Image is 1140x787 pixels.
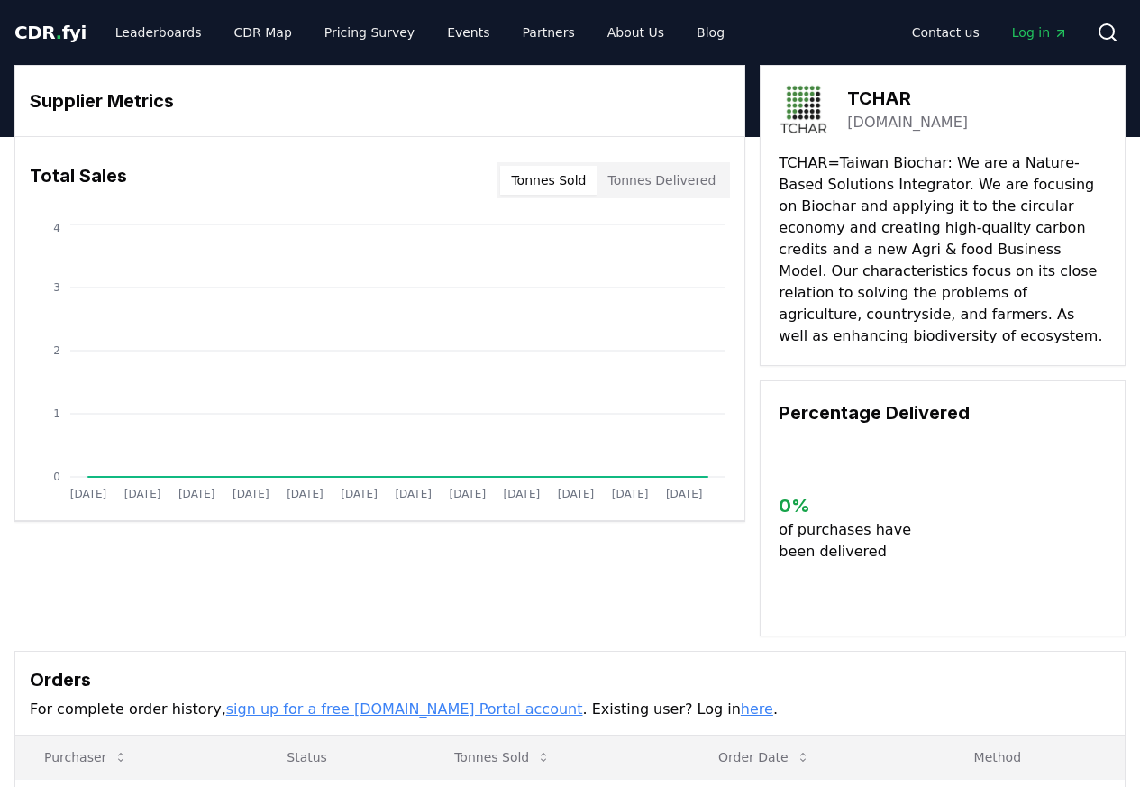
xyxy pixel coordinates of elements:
tspan: [DATE] [504,488,541,500]
tspan: [DATE] [287,488,324,500]
p: of purchases have been delivered [779,519,918,563]
a: here [741,700,773,718]
button: Tonnes Sold [440,739,565,775]
a: About Us [593,16,679,49]
h3: Orders [30,666,1110,693]
a: Blog [682,16,739,49]
a: Partners [508,16,589,49]
tspan: [DATE] [178,488,215,500]
nav: Main [898,16,1082,49]
tspan: 3 [53,281,60,294]
tspan: 2 [53,344,60,357]
h3: TCHAR [847,85,968,112]
a: Log in [998,16,1082,49]
span: . [56,22,62,43]
span: Log in [1012,23,1068,41]
h3: Total Sales [30,162,127,198]
h3: 0 % [779,492,918,519]
tspan: [DATE] [395,488,432,500]
tspan: [DATE] [233,488,269,500]
button: Tonnes Delivered [597,166,726,195]
span: CDR fyi [14,22,87,43]
button: Tonnes Sold [500,166,597,195]
a: [DOMAIN_NAME] [847,112,968,133]
button: Order Date [704,739,825,775]
p: Method [960,748,1110,766]
a: Leaderboards [101,16,216,49]
a: sign up for a free [DOMAIN_NAME] Portal account [226,700,583,718]
a: CDR.fyi [14,20,87,45]
button: Purchaser [30,739,142,775]
tspan: 0 [53,471,60,483]
p: TCHAR=Taiwan Biochar: We are a Nature-Based Solutions Integrator. We are focusing on Biochar and ... [779,152,1107,347]
p: Status [272,748,411,766]
a: Events [433,16,504,49]
a: CDR Map [220,16,306,49]
a: Pricing Survey [310,16,429,49]
h3: Supplier Metrics [30,87,730,114]
img: TCHAR-logo [779,84,829,134]
tspan: [DATE] [666,488,703,500]
h3: Percentage Delivered [779,399,1107,426]
tspan: [DATE] [558,488,595,500]
tspan: [DATE] [70,488,107,500]
p: For complete order history, . Existing user? Log in . [30,699,1110,720]
nav: Main [101,16,739,49]
tspan: 4 [53,222,60,234]
tspan: [DATE] [449,488,486,500]
tspan: [DATE] [124,488,161,500]
a: Contact us [898,16,994,49]
tspan: 1 [53,407,60,420]
tspan: [DATE] [341,488,378,500]
tspan: [DATE] [612,488,649,500]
